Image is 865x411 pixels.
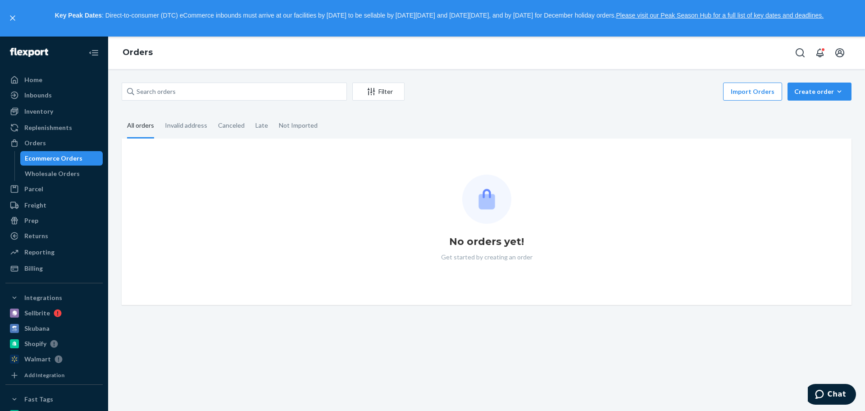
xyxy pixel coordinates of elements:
a: Parcel [5,182,103,196]
a: Please visit our Peak Season Hub for a full list of key dates and deadlines. [616,12,824,19]
button: Create order [788,83,851,101]
button: Close Navigation [85,44,103,62]
div: Freight [24,201,46,210]
div: Skubana [24,324,50,333]
h1: No orders yet! [449,235,524,249]
div: All orders [127,114,154,139]
a: Walmart [5,352,103,366]
div: Shopify [24,339,46,348]
a: Freight [5,198,103,212]
div: Replenishments [24,123,72,132]
div: Orders [24,139,46,148]
button: Filter [352,83,405,101]
a: Returns [5,229,103,243]
div: Add Integration [24,371,64,379]
div: Fast Tags [24,395,53,404]
a: Sellbrite [5,306,103,320]
div: Not Imported [279,114,318,137]
div: Integrations [24,293,62,302]
a: Reporting [5,245,103,259]
p: Get started by creating an order [441,253,533,262]
ol: breadcrumbs [115,40,160,66]
input: Search orders [122,83,347,101]
div: Returns [24,231,48,240]
a: Inbounds [5,88,103,102]
a: Inventory [5,104,103,119]
div: Parcel [24,185,43,194]
a: Add Integration [5,370,103,381]
a: Prep [5,213,103,228]
a: Shopify [5,337,103,351]
div: Sellbrite [24,309,50,318]
button: Fast Tags [5,392,103,406]
div: Reporting [24,248,55,257]
div: Ecommerce Orders [25,154,82,163]
a: Wholesale Orders [20,166,103,181]
p: : Direct-to-consumer (DTC) eCommerce inbounds must arrive at our facilities by [DATE] to be sella... [22,8,857,23]
div: Home [24,75,42,84]
div: Late [255,114,268,137]
div: Inventory [24,107,53,116]
div: Billing [24,264,43,273]
button: Open Search Box [791,44,809,62]
div: Wholesale Orders [25,169,80,178]
button: Open notifications [811,44,829,62]
a: Ecommerce Orders [20,151,103,166]
button: Open account menu [831,44,849,62]
a: Replenishments [5,120,103,135]
div: Invalid address [165,114,207,137]
img: Empty list [462,175,511,224]
button: Integrations [5,291,103,305]
a: Billing [5,261,103,276]
a: Skubana [5,321,103,336]
button: close, [8,14,17,23]
strong: Key Peak Dates [55,12,102,19]
button: Import Orders [723,83,782,101]
div: Inbounds [24,91,52,100]
img: Flexport logo [10,48,48,57]
div: Prep [24,216,38,225]
a: Orders [123,47,153,57]
div: Filter [353,87,404,96]
iframe: Opens a widget where you can chat to one of our agents [808,384,856,406]
a: Orders [5,136,103,150]
a: Home [5,73,103,87]
div: Walmart [24,355,51,364]
div: Canceled [218,114,245,137]
div: Create order [794,87,845,96]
